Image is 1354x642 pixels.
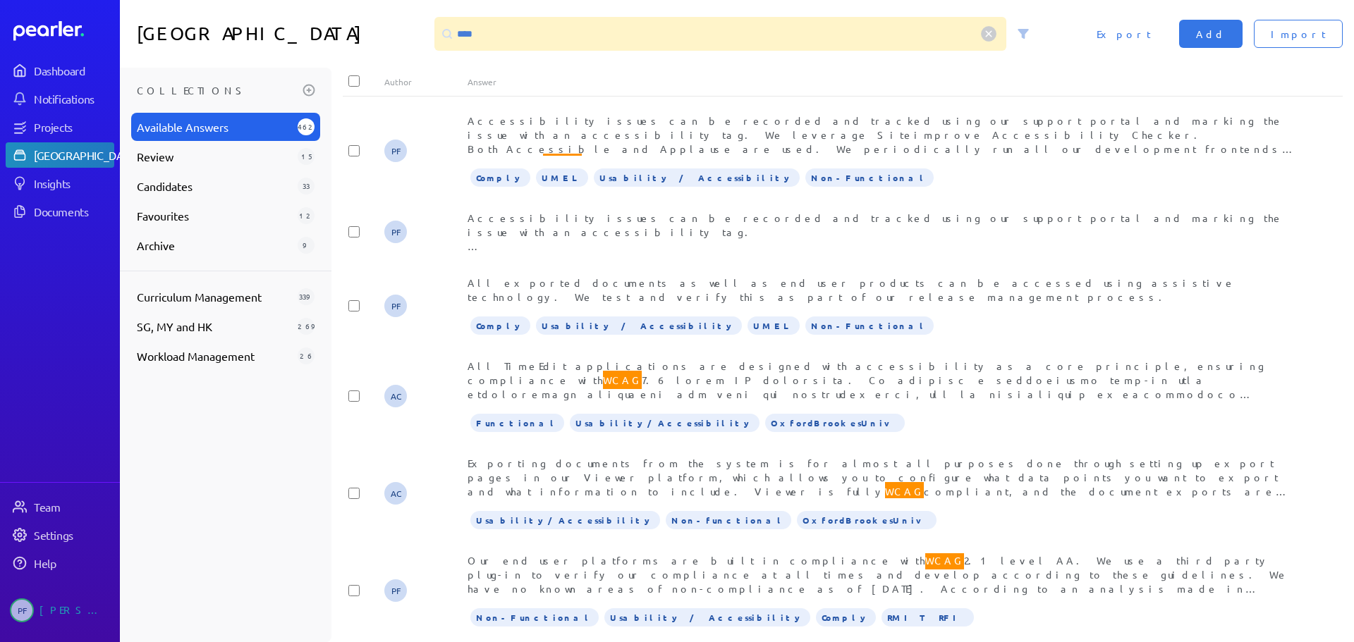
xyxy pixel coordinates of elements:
div: Projects [34,120,113,134]
span: Accessibility issues can be recorded and tracked using our support portal and marking the issue w... [468,211,1299,464]
span: Available Answers [137,118,292,135]
span: Comply [470,316,530,335]
div: 9 [298,237,315,254]
div: Team [34,500,113,514]
h3: Collections [137,79,298,101]
span: Patrick Flynn [384,579,407,602]
span: Usability / Accessibility [594,168,800,187]
div: 339 [298,288,315,305]
span: Add [1196,27,1226,41]
a: Insights [6,171,114,196]
span: Functional [470,414,564,432]
div: [GEOGRAPHIC_DATA] [34,148,139,162]
button: Export [1080,20,1168,48]
span: Usability / Accessibility [536,316,742,335]
span: OxfordBrookesUniv [765,414,905,432]
span: Accessibility issues can be recorded and tracked using our support portal and marking the issue w... [468,114,1299,310]
button: Import [1254,20,1343,48]
div: 33 [298,178,315,195]
a: PF[PERSON_NAME] [6,593,114,628]
div: Answer [468,76,1301,87]
span: Comply [816,608,876,626]
span: Non-Functional [470,608,599,626]
span: Favourites [137,207,292,224]
span: WCAG [543,154,582,172]
span: Usability/Accessibility [570,414,760,432]
span: RMIT RFI [882,608,974,626]
span: WCAG [603,371,642,389]
div: 15 [298,148,315,165]
span: All exported documents as well as end user products can be accessed using assistive technology. W... [468,276,1236,303]
span: Non-Functional [805,168,934,187]
h1: [GEOGRAPHIC_DATA] [137,17,429,51]
button: Add [1179,20,1243,48]
span: Patrick Flynn [10,598,34,622]
span: Alicia Carmstrom [384,385,407,407]
span: Alicia Carmstrom [384,482,407,505]
div: 269 [298,318,315,335]
a: [GEOGRAPHIC_DATA] [6,142,114,168]
span: Patrick Flynn [384,221,407,243]
a: Dashboard [13,21,114,41]
span: Patrick Flynn [384,295,407,317]
a: Projects [6,114,114,140]
span: WCAG [925,551,964,569]
span: Candidates [137,178,292,195]
div: Help [34,556,113,570]
div: 12 [298,207,315,224]
div: Documents [34,204,113,218]
a: Help [6,550,114,576]
div: Insights [34,176,113,190]
span: Usability / Accessibility [604,608,810,626]
span: Non-Functional [805,316,934,335]
span: Comply [470,168,530,187]
span: Non-functional [666,511,791,529]
span: Export [1097,27,1151,41]
a: Documents [6,199,114,224]
a: Team [6,494,114,519]
div: Notifications [34,92,113,106]
span: Usability/Accessibility [470,511,660,529]
span: UMEL [536,168,588,187]
span: Patrick Flynn [384,140,407,162]
span: Archive [137,237,292,254]
div: Settings [34,528,113,542]
a: Notifications [6,86,114,111]
a: Settings [6,522,114,548]
div: Dashboard [34,63,113,78]
span: Curriculum Management [137,288,292,305]
span: UMEL [748,316,800,335]
div: 4621 [298,118,315,135]
div: [PERSON_NAME] [39,598,110,622]
div: Author [384,76,468,87]
span: Review [137,148,292,165]
a: Dashboard [6,58,114,83]
span: SG, MY and HK [137,318,292,335]
span: OxfordBrookesUniv [797,511,937,529]
span: Import [1271,27,1326,41]
span: WCAG [885,482,924,500]
span: Workload Management [137,347,292,364]
div: 26 [298,347,315,364]
span: Exporting documents from the system is for almost all purposes done through setting up export pag... [468,457,1293,554]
